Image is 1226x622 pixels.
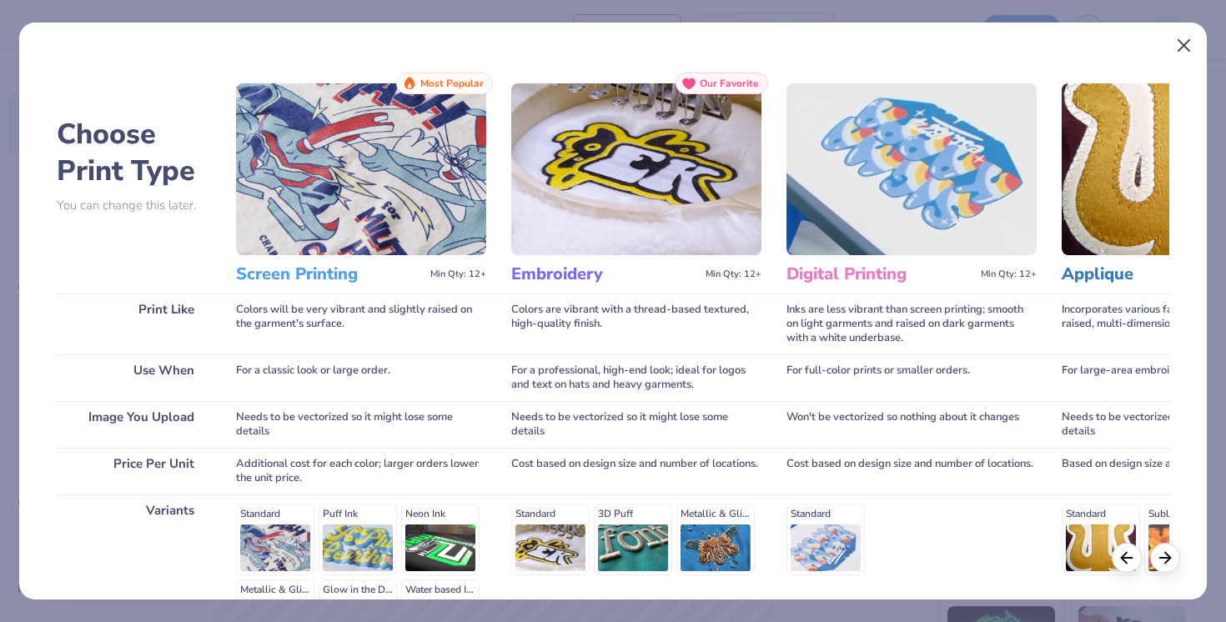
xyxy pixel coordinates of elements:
[57,293,211,354] div: Print Like
[57,116,211,189] h2: Choose Print Type
[511,83,761,255] img: Embroidery
[236,83,486,255] img: Screen Printing
[236,448,486,494] div: Additional cost for each color; larger orders lower the unit price.
[706,268,761,280] span: Min Qty: 12+
[57,354,211,401] div: Use When
[700,78,759,89] span: Our Favorite
[511,263,699,285] h3: Embroidery
[511,401,761,448] div: Needs to be vectorized so it might lose some details
[420,78,484,89] span: Most Popular
[57,448,211,494] div: Price Per Unit
[236,263,424,285] h3: Screen Printing
[786,354,1037,401] div: For full-color prints or smaller orders.
[786,263,974,285] h3: Digital Printing
[511,354,761,401] div: For a professional, high-end look; ideal for logos and text on hats and heavy garments.
[236,401,486,448] div: Needs to be vectorized so it might lose some details
[57,198,211,213] p: You can change this later.
[981,268,1037,280] span: Min Qty: 12+
[430,268,486,280] span: Min Qty: 12+
[786,293,1037,354] div: Inks are less vibrant than screen printing; smooth on light garments and raised on dark garments ...
[236,354,486,401] div: For a classic look or large order.
[786,401,1037,448] div: Won't be vectorized so nothing about it changes
[511,293,761,354] div: Colors are vibrant with a thread-based textured, high-quality finish.
[1168,30,1200,62] button: Close
[236,293,486,354] div: Colors will be very vibrant and slightly raised on the garment's surface.
[786,83,1037,255] img: Digital Printing
[786,448,1037,494] div: Cost based on design size and number of locations.
[511,448,761,494] div: Cost based on design size and number of locations.
[57,401,211,448] div: Image You Upload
